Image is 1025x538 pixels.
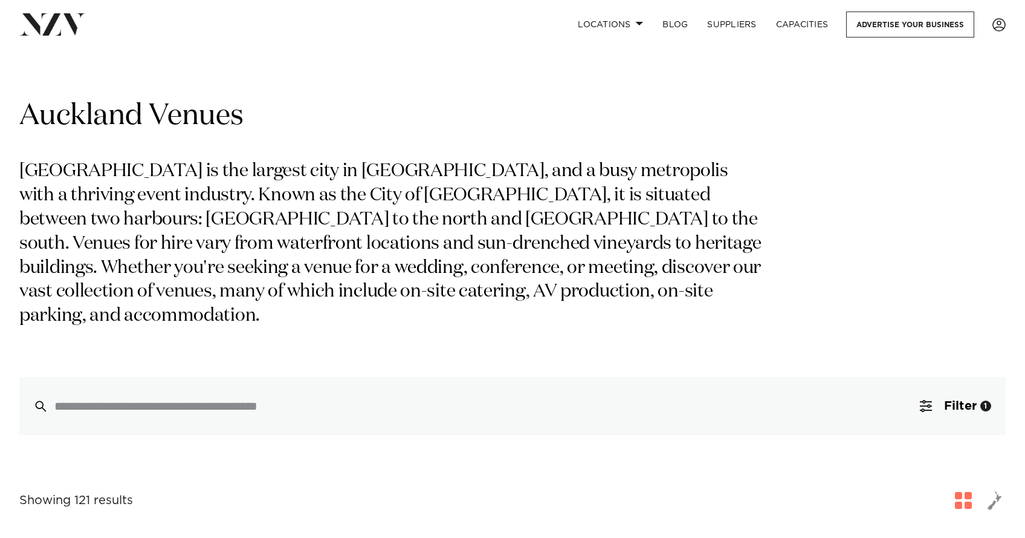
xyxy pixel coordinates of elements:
img: nzv-logo.png [19,13,85,35]
a: Capacities [766,11,838,38]
button: Filter1 [905,377,1006,435]
div: 1 [980,401,991,412]
a: BLOG [653,11,697,38]
a: Advertise your business [846,11,974,38]
span: Filter [944,400,977,412]
p: [GEOGRAPHIC_DATA] is the largest city in [GEOGRAPHIC_DATA], and a busy metropolis with a thriving... [19,160,766,329]
h1: Auckland Venues [19,97,1006,136]
div: Showing 121 results [19,491,133,510]
a: SUPPLIERS [697,11,766,38]
a: Locations [568,11,653,38]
